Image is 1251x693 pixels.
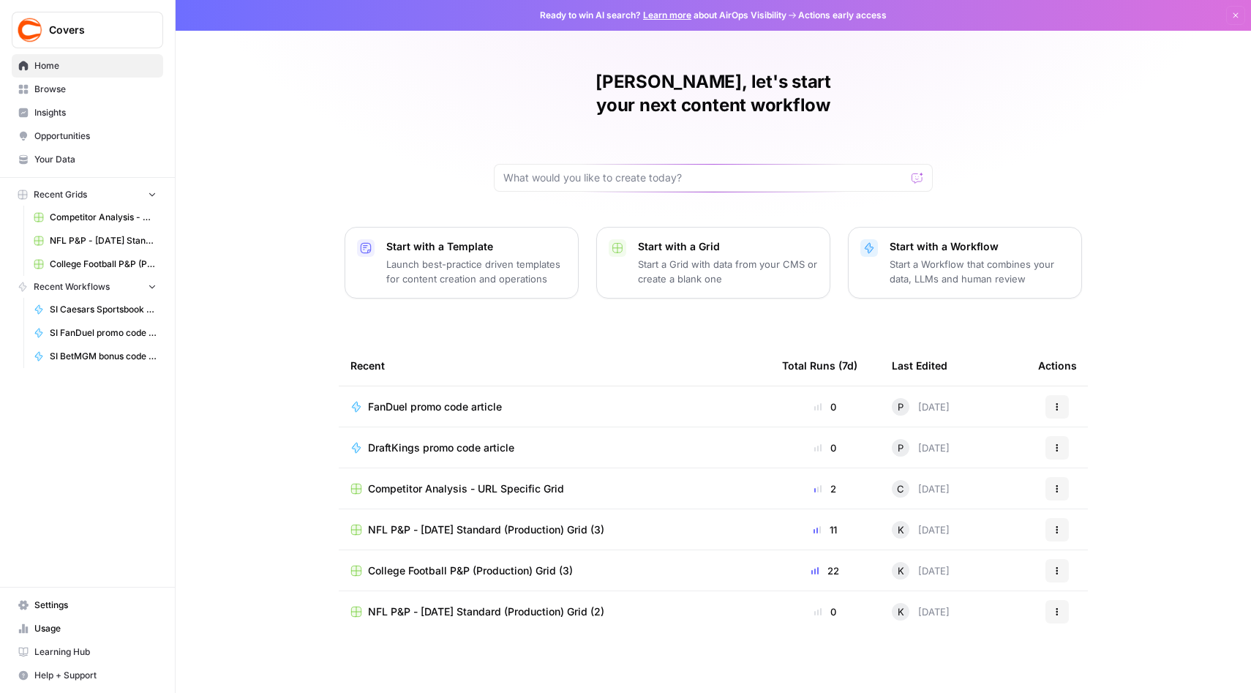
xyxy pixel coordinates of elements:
span: SI FanDuel promo code articles [50,326,157,340]
a: Competitor Analysis - URL Specific Grid [27,206,163,229]
p: Launch best-practice driven templates for content creation and operations [386,257,566,286]
a: Settings [12,593,163,617]
span: DraftKings promo code article [368,441,514,455]
a: SI FanDuel promo code articles [27,321,163,345]
span: Home [34,59,157,72]
a: College Football P&P (Production) Grid (3) [350,563,759,578]
button: Recent Workflows [12,276,163,298]
div: Total Runs (7d) [782,345,857,386]
span: P [898,400,904,414]
span: C [897,482,904,496]
img: Covers Logo [17,17,43,43]
h1: [PERSON_NAME], let's start your next content workflow [494,70,933,117]
div: Last Edited [892,345,947,386]
span: Your Data [34,153,157,166]
span: NFL P&P - [DATE] Standard (Production) Grid (2) [368,604,604,619]
a: College Football P&P (Production) Grid (3) [27,252,163,276]
div: [DATE] [892,603,950,621]
a: Insights [12,101,163,124]
span: Recent Grids [34,188,87,201]
span: College Football P&P (Production) Grid (3) [50,258,157,271]
span: Competitor Analysis - URL Specific Grid [50,211,157,224]
a: SI BetMGM bonus code articles [27,345,163,368]
span: P [898,441,904,455]
span: Recent Workflows [34,280,110,293]
span: College Football P&P (Production) Grid (3) [368,563,573,578]
p: Start a Grid with data from your CMS or create a blank one [638,257,818,286]
p: Start a Workflow that combines your data, LLMs and human review [890,257,1070,286]
button: Recent Grids [12,184,163,206]
span: Opportunities [34,130,157,143]
input: What would you like to create today? [503,171,906,185]
a: Learning Hub [12,640,163,664]
div: Actions [1038,345,1077,386]
a: NFL P&P - [DATE] Standard (Production) Grid (3) [27,229,163,252]
span: Ready to win AI search? about AirOps Visibility [540,9,786,22]
div: 0 [782,400,868,414]
a: Usage [12,617,163,640]
a: DraftKings promo code article [350,441,759,455]
span: Actions early access [798,9,887,22]
button: Start with a TemplateLaunch best-practice driven templates for content creation and operations [345,227,579,299]
span: Learning Hub [34,645,157,659]
a: NFL P&P - [DATE] Standard (Production) Grid (3) [350,522,759,537]
div: [DATE] [892,521,950,539]
div: [DATE] [892,480,950,498]
div: 22 [782,563,868,578]
span: Covers [49,23,138,37]
a: Opportunities [12,124,163,148]
a: SI Caesars Sportsbook promo code articles [27,298,163,321]
span: FanDuel promo code article [368,400,502,414]
span: K [898,522,904,537]
span: Help + Support [34,669,157,682]
a: Competitor Analysis - URL Specific Grid [350,482,759,496]
a: Learn more [643,10,691,20]
span: Browse [34,83,157,96]
a: FanDuel promo code article [350,400,759,414]
span: K [898,604,904,619]
div: Recent [350,345,759,386]
div: 2 [782,482,868,496]
span: Competitor Analysis - URL Specific Grid [368,482,564,496]
span: Settings [34,599,157,612]
div: [DATE] [892,439,950,457]
button: Help + Support [12,664,163,687]
span: NFL P&P - [DATE] Standard (Production) Grid (3) [50,234,157,247]
button: Workspace: Covers [12,12,163,48]
p: Start with a Grid [638,239,818,254]
div: 0 [782,441,868,455]
span: SI Caesars Sportsbook promo code articles [50,303,157,316]
a: NFL P&P - [DATE] Standard (Production) Grid (2) [350,604,759,619]
button: Start with a GridStart a Grid with data from your CMS or create a blank one [596,227,830,299]
a: Your Data [12,148,163,171]
p: Start with a Template [386,239,566,254]
span: K [898,563,904,578]
div: [DATE] [892,562,950,580]
div: 11 [782,522,868,537]
button: Start with a WorkflowStart a Workflow that combines your data, LLMs and human review [848,227,1082,299]
div: 0 [782,604,868,619]
span: Insights [34,106,157,119]
span: SI BetMGM bonus code articles [50,350,157,363]
div: [DATE] [892,398,950,416]
a: Home [12,54,163,78]
a: Browse [12,78,163,101]
span: Usage [34,622,157,635]
p: Start with a Workflow [890,239,1070,254]
span: NFL P&P - [DATE] Standard (Production) Grid (3) [368,522,604,537]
